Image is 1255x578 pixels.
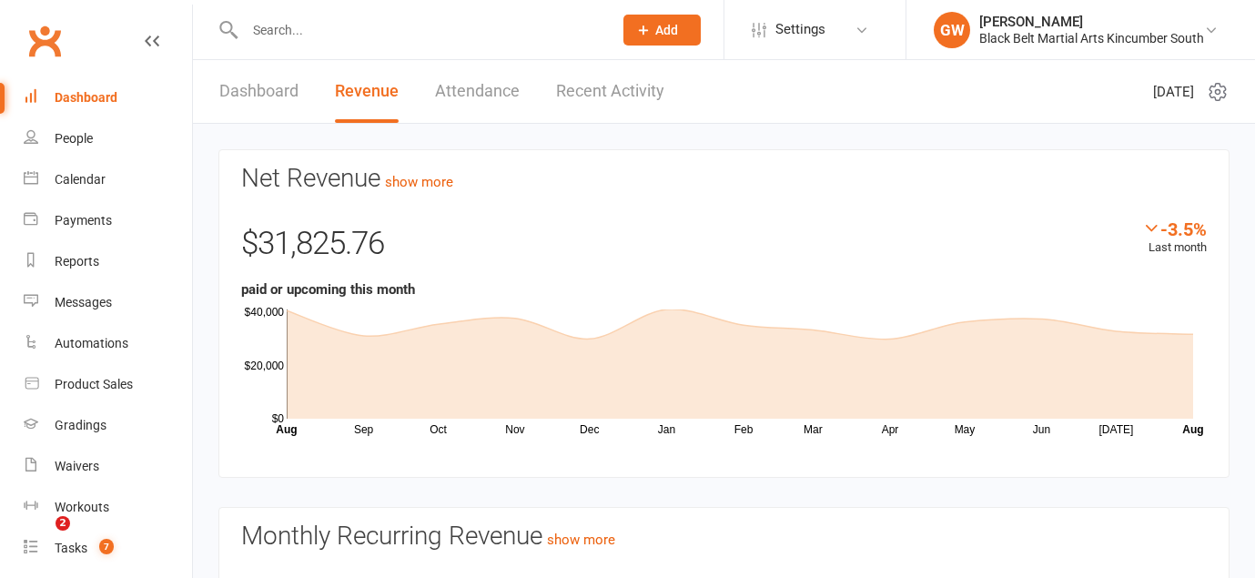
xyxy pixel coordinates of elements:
[24,282,192,323] a: Messages
[979,30,1204,46] div: Black Belt Martial Arts Kincumber South
[934,12,970,48] div: GW
[241,165,1207,193] h3: Net Revenue
[979,14,1204,30] div: [PERSON_NAME]
[55,377,133,391] div: Product Sales
[55,459,99,473] div: Waivers
[335,60,399,123] a: Revenue
[24,77,192,118] a: Dashboard
[55,90,117,105] div: Dashboard
[241,218,1207,279] div: $31,825.76
[24,364,192,405] a: Product Sales
[55,131,93,146] div: People
[775,9,825,50] span: Settings
[55,295,112,309] div: Messages
[24,118,192,159] a: People
[24,159,192,200] a: Calendar
[1153,81,1194,103] span: [DATE]
[55,418,106,432] div: Gradings
[24,528,192,569] a: Tasks 7
[556,60,664,123] a: Recent Activity
[55,172,106,187] div: Calendar
[24,487,192,528] a: Workouts
[56,516,70,531] span: 2
[239,17,600,43] input: Search...
[99,539,114,554] span: 7
[385,174,453,190] a: show more
[55,541,87,555] div: Tasks
[241,281,415,298] strong: paid or upcoming this month
[24,241,192,282] a: Reports
[655,23,678,37] span: Add
[24,405,192,446] a: Gradings
[55,213,112,228] div: Payments
[1142,218,1207,258] div: Last month
[55,336,128,350] div: Automations
[24,323,192,364] a: Automations
[241,522,1207,551] h3: Monthly Recurring Revenue
[55,254,99,269] div: Reports
[22,18,67,64] a: Clubworx
[55,500,109,514] div: Workouts
[18,516,62,560] iframe: Intercom live chat
[547,532,615,548] a: show more
[24,200,192,241] a: Payments
[435,60,520,123] a: Attendance
[24,446,192,487] a: Waivers
[623,15,701,46] button: Add
[219,60,299,123] a: Dashboard
[1142,218,1207,238] div: -3.5%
